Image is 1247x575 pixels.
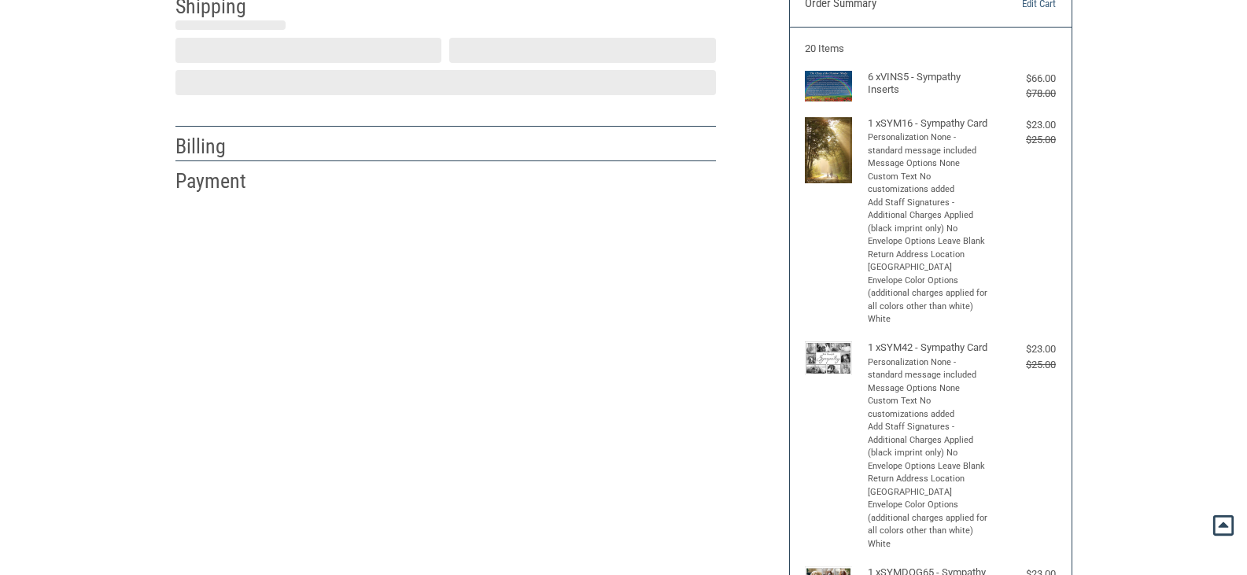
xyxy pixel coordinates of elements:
li: Envelope Options Leave Blank [868,235,990,249]
div: Scroll Back to Top [1212,514,1235,537]
h2: Payment [175,168,267,194]
li: Custom Text No customizations added [868,171,990,197]
li: Personalization None - standard message included [868,131,990,157]
li: Return Address Location [GEOGRAPHIC_DATA] [868,249,990,275]
h2: Billing [175,134,267,160]
li: Message Options None [868,382,990,396]
svg: submit [1212,514,1235,537]
li: Personalization None - standard message included [868,356,990,382]
div: $23.00 [993,117,1056,133]
li: Add Staff Signatures - Additional Charges Applied (black imprint only) No [868,421,990,460]
li: Envelope Color Options (additional charges applied for all colors other than white) White [868,499,990,551]
h4: 1 x SYM16 - Sympathy Card [868,117,990,130]
div: $66.00 [993,71,1056,87]
h3: 20 Items [805,42,1056,55]
div: $25.00 [993,132,1056,148]
li: Envelope Color Options (additional charges applied for all colors other than white) White [868,275,990,326]
div: $25.00 [993,357,1056,373]
h4: 6 x VINS5 - Sympathy Inserts [868,71,990,97]
li: Add Staff Signatures - Additional Charges Applied (black imprint only) No [868,197,990,236]
li: Custom Text No customizations added [868,395,990,421]
li: Return Address Location [GEOGRAPHIC_DATA] [868,473,990,499]
li: Message Options None [868,157,990,171]
h4: 1 x SYM42 - Sympathy Card [868,341,990,354]
li: Envelope Options Leave Blank [868,460,990,474]
div: $78.00 [993,86,1056,101]
div: $23.00 [993,341,1056,357]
